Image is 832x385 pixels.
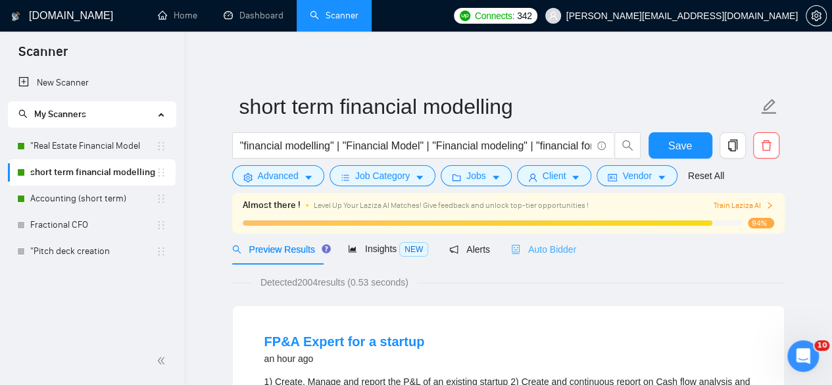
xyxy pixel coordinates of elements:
[243,198,301,213] span: Almost there !
[310,10,358,21] a: searchScanner
[8,159,176,186] li: short term financial modelling
[304,172,313,182] span: caret-down
[157,354,170,367] span: double-left
[264,334,425,349] a: FP&A Expert for a startup
[8,42,78,70] span: Scanner
[8,238,176,265] li: "Pitch deck creation
[355,168,410,183] span: Job Category
[30,133,156,159] a: "Real Estate Financial Model
[18,70,165,96] a: New Scanner
[30,186,156,212] a: Accounting (short term)
[460,11,470,21] img: upwork-logo.png
[449,244,490,255] span: Alerts
[8,133,176,159] li: "Real Estate Financial Model
[158,10,197,21] a: homeHome
[11,6,20,27] img: logo
[760,98,777,115] span: edit
[511,244,576,255] span: Auto Bidder
[232,244,327,255] span: Preview Results
[787,340,819,372] iframe: Intercom live chat
[232,165,324,186] button: settingAdvancedcaret-down
[648,132,712,159] button: Save
[528,172,537,182] span: user
[452,172,461,182] span: folder
[251,275,418,290] span: Detected 2004 results (0.53 seconds)
[348,244,357,253] span: area-chart
[441,165,512,186] button: folderJobscaret-down
[720,140,745,151] span: copy
[348,244,428,254] span: Insights
[806,5,827,26] button: setting
[243,172,253,182] span: setting
[8,70,176,96] li: New Scanner
[18,109,86,120] span: My Scanners
[814,340,829,351] span: 10
[608,172,617,182] span: idcard
[753,132,779,159] button: delete
[657,172,666,182] span: caret-down
[30,238,156,265] a: "Pitch deck creation
[754,140,779,151] span: delete
[314,201,589,210] span: Level Up Your Laziza AI Matches! Give feedback and unlock top-tier opportunities !
[34,109,86,120] span: My Scanners
[156,141,166,151] span: holder
[614,132,641,159] button: search
[475,9,514,23] span: Connects:
[720,132,746,159] button: copy
[8,186,176,212] li: Accounting (short term)
[30,212,156,238] a: Fractional CFO
[511,245,520,254] span: robot
[549,11,558,20] span: user
[713,199,773,212] button: Train Laziza AI
[239,90,758,123] input: Scanner name...
[622,168,651,183] span: Vendor
[30,159,156,186] a: short term financial modelling
[766,201,773,209] span: right
[466,168,486,183] span: Jobs
[264,351,425,367] div: an hour ago
[806,11,827,21] a: setting
[597,165,677,186] button: idcardVendorcaret-down
[156,193,166,204] span: holder
[240,138,591,154] input: Search Freelance Jobs...
[8,212,176,238] li: Fractional CFO
[597,141,606,150] span: info-circle
[320,243,332,255] div: Tooltip anchor
[18,109,28,118] span: search
[224,10,283,21] a: dashboardDashboard
[517,9,531,23] span: 342
[688,168,724,183] a: Reset All
[748,218,774,228] span: 94%
[449,245,458,254] span: notification
[615,140,640,151] span: search
[258,168,299,183] span: Advanced
[491,172,501,182] span: caret-down
[156,220,166,230] span: holder
[668,138,692,154] span: Save
[330,165,435,186] button: barsJob Categorycaret-down
[543,168,566,183] span: Client
[156,167,166,178] span: holder
[517,165,592,186] button: userClientcaret-down
[571,172,580,182] span: caret-down
[415,172,424,182] span: caret-down
[341,172,350,182] span: bars
[156,246,166,257] span: holder
[806,11,826,21] span: setting
[232,245,241,254] span: search
[399,242,428,257] span: NEW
